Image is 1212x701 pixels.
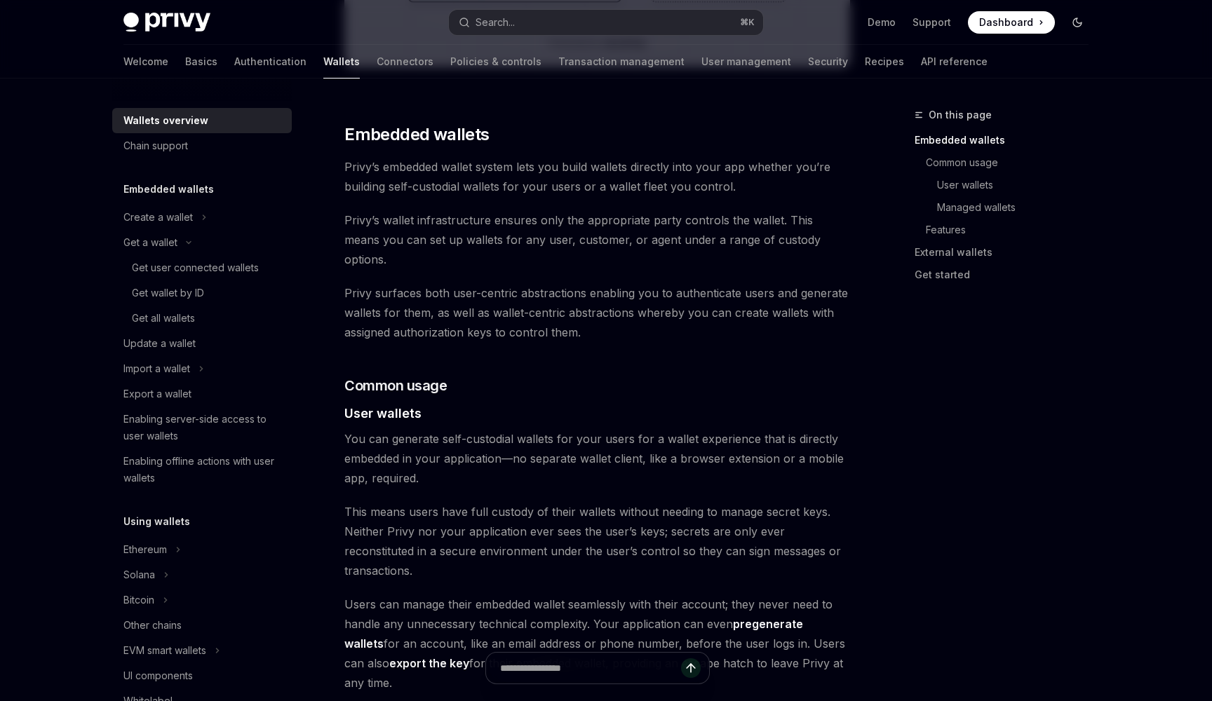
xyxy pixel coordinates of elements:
a: Export a wallet [112,381,292,407]
span: Dashboard [979,15,1033,29]
a: Transaction management [558,45,685,79]
span: User wallets [344,404,422,423]
a: Dashboard [968,11,1055,34]
a: Features [926,219,1100,241]
img: dark logo [123,13,210,32]
span: Privy’s embedded wallet system lets you build wallets directly into your app whether you’re build... [344,157,850,196]
a: Basics [185,45,217,79]
a: Get user connected wallets [112,255,292,280]
a: Chain support [112,133,292,158]
a: Security [808,45,848,79]
div: Export a wallet [123,386,191,402]
div: Ethereum [123,541,167,558]
h5: Embedded wallets [123,181,214,198]
a: Managed wallets [937,196,1100,219]
a: User wallets [937,174,1100,196]
span: Privy’s wallet infrastructure ensures only the appropriate party controls the wallet. This means ... [344,210,850,269]
span: Users can manage their embedded wallet seamlessly with their account; they never need to handle a... [344,594,850,693]
span: ⌘ K [740,17,755,28]
a: Get all wallets [112,306,292,331]
div: Wallets overview [123,112,208,129]
button: Send message [681,658,701,678]
div: Get wallet by ID [132,285,204,301]
a: Embedded wallets [915,129,1100,151]
a: Wallets [323,45,360,79]
a: Recipes [865,45,904,79]
a: Get started [915,264,1100,286]
a: External wallets [915,241,1100,264]
a: Demo [868,15,896,29]
div: Get user connected wallets [132,259,259,276]
div: Import a wallet [123,360,190,377]
a: User management [701,45,791,79]
div: Search... [476,14,515,31]
div: Enabling server-side access to user wallets [123,411,283,444]
div: Get all wallets [132,310,195,327]
div: Other chains [123,617,182,634]
a: Other chains [112,613,292,638]
span: Embedded wallets [344,123,489,146]
div: Solana [123,566,155,583]
span: On this page [929,107,992,123]
h5: Using wallets [123,513,190,530]
div: Chain support [123,137,188,154]
a: Common usage [926,151,1100,174]
span: Common usage [344,376,447,395]
a: Connectors [377,45,433,79]
a: Wallets overview [112,108,292,133]
div: Bitcoin [123,592,154,608]
button: Toggle dark mode [1066,11,1089,34]
a: Get wallet by ID [112,280,292,306]
a: Update a wallet [112,331,292,356]
a: Enabling server-side access to user wallets [112,407,292,449]
div: Create a wallet [123,209,193,226]
a: Enabling offline actions with user wallets [112,449,292,491]
button: Search...⌘K [449,10,763,35]
a: Welcome [123,45,168,79]
div: Update a wallet [123,335,196,352]
span: Privy surfaces both user-centric abstractions enabling you to authenticate users and generate wal... [344,283,850,342]
span: You can generate self-custodial wallets for your users for a wallet experience that is directly e... [344,429,850,488]
a: Support [913,15,951,29]
a: Policies & controls [450,45,541,79]
div: UI components [123,667,193,684]
span: This means users have full custody of their wallets without needing to manage secret keys. Neithe... [344,502,850,580]
a: Authentication [234,45,307,79]
div: Enabling offline actions with user wallets [123,453,283,486]
div: Get a wallet [123,234,177,251]
a: API reference [921,45,988,79]
div: EVM smart wallets [123,642,206,659]
a: UI components [112,663,292,688]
